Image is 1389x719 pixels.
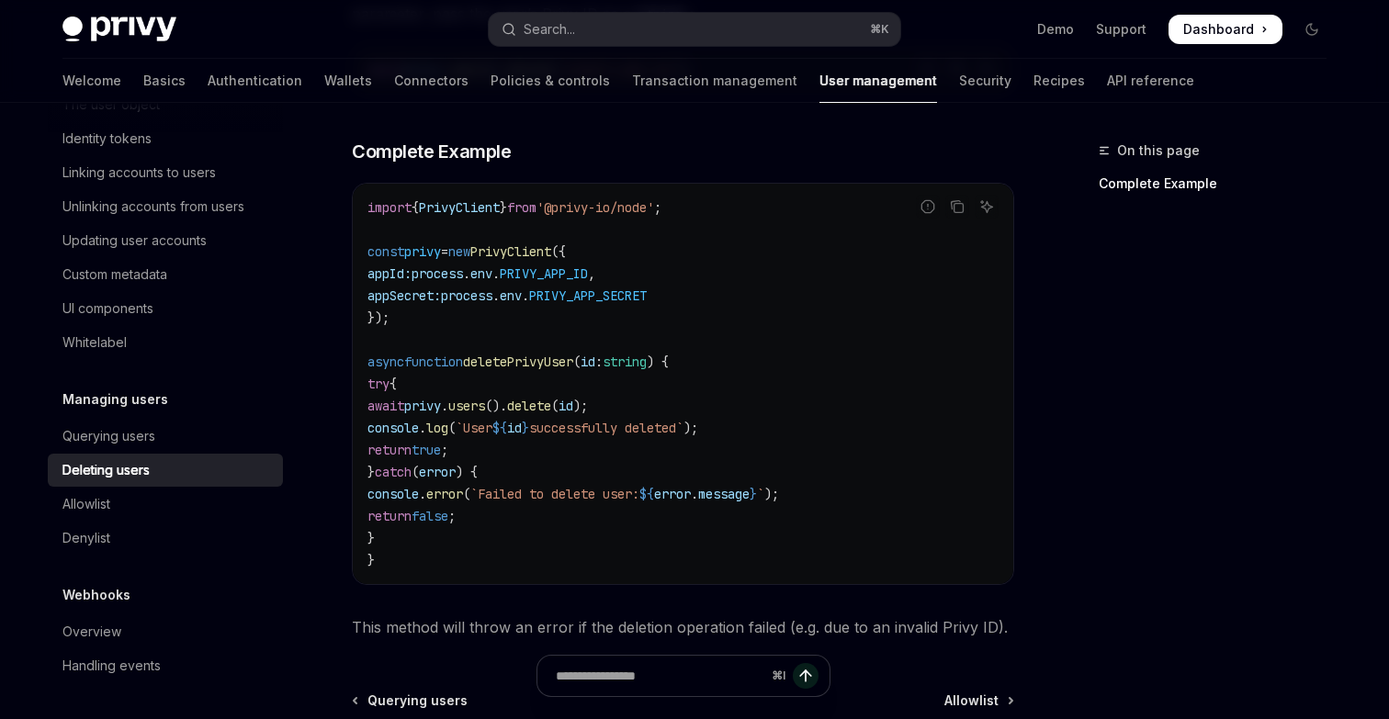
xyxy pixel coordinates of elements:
a: Linking accounts to users [48,156,283,189]
span: env [500,287,522,304]
span: ( [412,464,419,480]
span: ); [573,398,588,414]
a: Authentication [208,59,302,103]
button: Copy the contents from the code block [945,195,969,219]
button: Open search [489,13,900,46]
span: ( [551,398,559,414]
a: Denylist [48,522,283,555]
span: try [367,376,390,392]
span: `Failed to delete user: [470,486,639,502]
div: Linking accounts to users [62,162,216,184]
span: ({ [551,243,566,260]
span: ; [654,199,661,216]
span: . [419,420,426,436]
div: Overview [62,621,121,643]
span: message [698,486,750,502]
span: ${ [492,420,507,436]
span: from [507,199,536,216]
a: Support [1096,20,1146,39]
span: string [603,354,647,370]
span: catch [375,464,412,480]
span: PrivyClient [419,199,500,216]
span: }); [367,309,390,326]
div: Custom metadata [62,264,167,286]
span: id [581,354,595,370]
span: . [463,265,470,282]
span: function [404,354,463,370]
span: On this page [1117,140,1200,162]
input: Ask a question... [556,656,764,696]
span: This method will throw an error if the deletion operation failed (e.g. due to an invalid Privy ID). [352,614,1014,640]
span: PrivyClient [470,243,551,260]
span: } [367,552,375,568]
span: . [419,486,426,502]
span: ); [764,486,779,502]
span: import [367,199,412,216]
span: PRIVY_APP_SECRET [529,287,647,304]
a: Recipes [1033,59,1085,103]
span: async [367,354,404,370]
span: } [500,199,507,216]
div: Handling events [62,655,161,677]
a: Connectors [394,59,469,103]
div: Search... [524,18,575,40]
h5: Managing users [62,388,168,410]
span: error [419,464,456,480]
span: ${ [639,486,654,502]
div: Identity tokens [62,128,152,150]
a: Security [959,59,1011,103]
div: UI components [62,298,153,320]
div: Updating user accounts [62,230,207,252]
a: Identity tokens [48,122,283,155]
span: Dashboard [1183,20,1254,39]
a: User management [819,59,937,103]
button: Toggle dark mode [1297,15,1327,44]
span: ( [573,354,581,370]
a: Complete Example [1099,169,1341,198]
span: return [367,442,412,458]
span: privy [404,243,441,260]
a: Overview [48,615,283,648]
a: Custom metadata [48,258,283,291]
span: return [367,508,412,524]
span: . [492,287,500,304]
a: Demo [1037,20,1074,39]
span: . [492,265,500,282]
span: ; [448,508,456,524]
span: true [412,442,441,458]
span: ; [441,442,448,458]
span: users [448,398,485,414]
button: Ask AI [975,195,999,219]
button: Send message [793,663,819,689]
span: false [412,508,448,524]
span: PRIVY_APP_ID [500,265,588,282]
span: . [441,398,448,414]
a: Querying users [48,420,283,453]
span: { [390,376,397,392]
a: UI components [48,292,283,325]
span: privy [404,398,441,414]
span: '@privy-io/node' [536,199,654,216]
a: API reference [1107,59,1194,103]
span: . [691,486,698,502]
span: ⌘ K [870,22,889,37]
span: env [470,265,492,282]
span: : [595,354,603,370]
span: = [441,243,448,260]
span: `User [456,420,492,436]
span: Complete Example [352,139,511,164]
span: id [559,398,573,414]
div: Denylist [62,527,110,549]
span: ( [463,486,470,502]
span: appId: [367,265,412,282]
span: , [588,265,595,282]
span: await [367,398,404,414]
a: Basics [143,59,186,103]
span: } [367,464,375,480]
span: { [412,199,419,216]
a: Updating user accounts [48,224,283,257]
a: Handling events [48,649,283,682]
span: process [441,287,492,304]
a: Dashboard [1169,15,1282,44]
span: appSecret: [367,287,441,304]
